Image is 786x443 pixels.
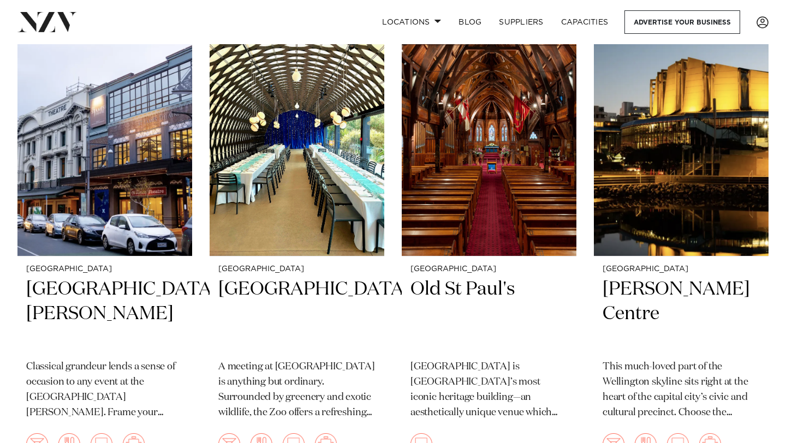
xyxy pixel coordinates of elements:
[26,265,183,273] small: [GEOGRAPHIC_DATA]
[410,265,568,273] small: [GEOGRAPHIC_DATA]
[450,10,490,34] a: BLOG
[603,265,760,273] small: [GEOGRAPHIC_DATA]
[490,10,552,34] a: SUPPLIERS
[603,277,760,351] h2: [PERSON_NAME] Centre
[218,360,376,421] p: A meeting at [GEOGRAPHIC_DATA] is anything but ordinary. Surrounded by greenery and exotic wildli...
[552,10,617,34] a: Capacities
[26,277,183,351] h2: [GEOGRAPHIC_DATA][PERSON_NAME]
[26,360,183,421] p: Classical grandeur lends a sense of occasion to any event at the [GEOGRAPHIC_DATA][PERSON_NAME]. ...
[410,277,568,351] h2: Old St Paul's
[218,265,376,273] small: [GEOGRAPHIC_DATA]
[624,10,740,34] a: Advertise your business
[17,12,77,32] img: nzv-logo.png
[373,10,450,34] a: Locations
[410,360,568,421] p: [GEOGRAPHIC_DATA] is [GEOGRAPHIC_DATA]’s most iconic heritage building—an aesthetically unique ve...
[603,360,760,421] p: This much-loved part of the Wellington skyline sits right at the heart of the capital city’s civi...
[218,277,376,351] h2: [GEOGRAPHIC_DATA]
